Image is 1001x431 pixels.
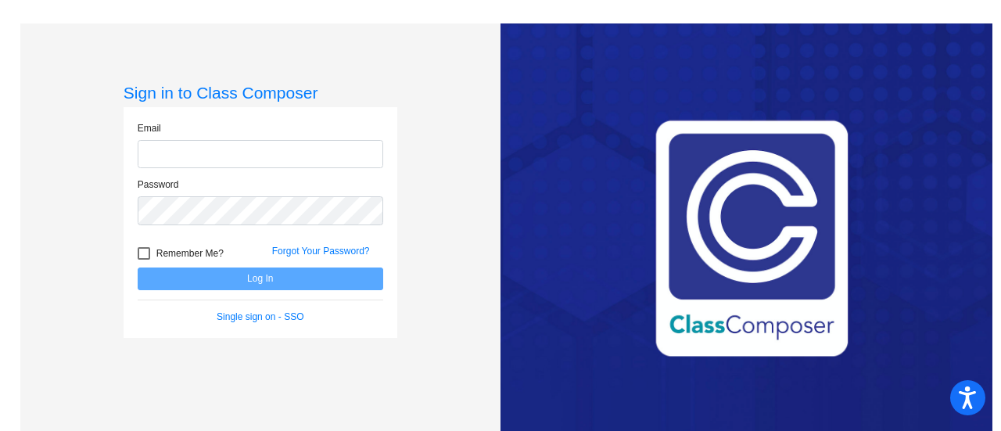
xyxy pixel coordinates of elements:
[156,244,224,263] span: Remember Me?
[272,246,370,257] a: Forgot Your Password?
[217,311,303,322] a: Single sign on - SSO
[124,83,397,102] h3: Sign in to Class Composer
[138,121,161,135] label: Email
[138,268,383,290] button: Log In
[138,178,179,192] label: Password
